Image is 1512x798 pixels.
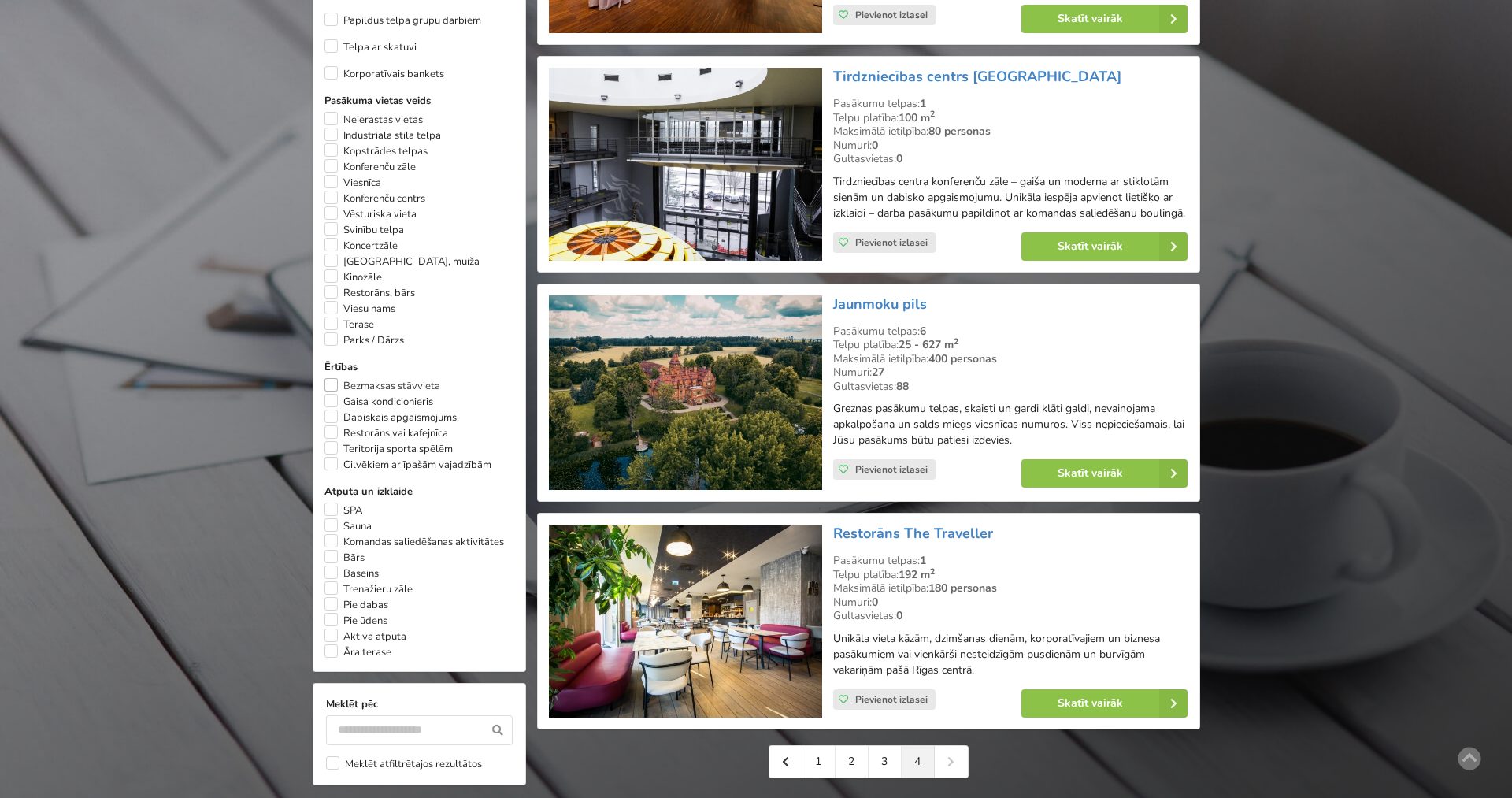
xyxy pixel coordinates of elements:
[833,111,1188,125] div: Telpu platība:
[833,581,1188,596] div: Maksimālā ietilpība:
[324,112,423,128] label: Neierastas vietas
[549,295,822,490] img: Pils, muiža | Tukuma novads | Jaunmoku pils
[324,550,365,566] label: Bārs
[855,236,928,249] span: Pievienot izlasei
[324,410,457,425] label: Dabiskais apgaismojums
[324,66,444,82] label: Korporatīvais bankets
[833,139,1188,153] div: Numuri:
[833,380,1188,394] div: Gultasvietas:
[324,484,514,499] label: Atpūta un izklaide
[549,525,822,718] img: Restorāns, bārs | Rīga | Restorāns The Traveller
[833,609,1188,623] div: Gultasvietas:
[1021,232,1188,261] a: Skatīt vairāk
[802,746,836,778] a: 1
[833,124,1188,139] div: Maksimālā ietilpība:
[324,206,417,222] label: Vēsturiska vieta
[833,295,927,314] a: Jaunmoku pils
[899,567,935,582] strong: 192 m
[324,93,514,109] label: Pasākuma vietas veids
[324,285,415,301] label: Restorāns, bārs
[833,97,1188,111] div: Pasākumu telpas:
[324,394,433,410] label: Gaisa kondicionieris
[855,693,928,706] span: Pievienot izlasei
[833,352,1188,366] div: Maksimālā ietilpība:
[324,378,440,394] label: Bezmaksas stāvvieta
[324,13,481,28] label: Papildus telpa grupu darbiem
[869,746,902,778] a: 3
[324,566,379,581] label: Baseins
[1021,5,1188,33] a: Skatīt vairāk
[899,337,958,352] strong: 25 - 627 m
[324,159,416,175] label: Konferenču zāle
[855,463,928,476] span: Pievienot izlasei
[954,336,958,347] sup: 2
[872,138,878,153] strong: 0
[920,324,926,339] strong: 6
[324,128,441,143] label: Industriālā stila telpa
[899,110,935,125] strong: 100 m
[324,222,404,238] label: Svinību telpa
[928,124,991,139] strong: 80 personas
[324,143,428,159] label: Kopstrādes telpas
[896,379,909,394] strong: 88
[928,581,997,596] strong: 180 personas
[833,568,1188,582] div: Telpu platība:
[1021,689,1188,718] a: Skatīt vairāk
[549,68,822,261] img: Konferenču zāle | Rīga | Tirdzniecības centrs Bolero Shopping
[324,644,391,660] label: Āra terase
[833,174,1188,221] p: Tirdzniecības centra konferenču zāle – gaiša un moderna ar stiklotām sienām un dabisko apgaismoju...
[324,359,514,375] label: Ērtības
[1021,459,1188,488] a: Skatīt vairāk
[872,595,878,610] strong: 0
[833,596,1188,610] div: Numuri:
[324,597,388,613] label: Pie dabas
[324,503,362,518] label: SPA
[324,425,448,441] label: Restorāns vai kafejnīca
[324,518,372,534] label: Sauna
[324,581,413,597] label: Trenažieru zāle
[324,238,398,254] label: Koncertzāle
[833,325,1188,339] div: Pasākumu telpas:
[324,457,491,473] label: Cilvēkiem ar īpašām vajadzībām
[920,553,926,568] strong: 1
[324,534,504,550] label: Komandas saliedēšanas aktivitātes
[836,746,869,778] a: 2
[896,608,902,623] strong: 0
[833,631,1188,678] p: Unikāla vieta kāzām, dzimšanas dienām, korporatīvajiem un biznesa pasākumiem vai vienkārši nestei...
[930,108,935,120] sup: 2
[920,96,926,111] strong: 1
[833,67,1121,86] a: Tirdzniecības centrs [GEOGRAPHIC_DATA]
[326,756,482,772] label: Meklēt atfiltrētajos rezultātos
[324,629,406,644] label: Aktīvā atpūta
[324,301,395,317] label: Viesu nams
[324,269,382,285] label: Kinozāle
[928,351,997,366] strong: 400 personas
[833,401,1188,448] p: Greznas pasākumu telpas, skaisti un gardi klāti galdi, nevainojama apkalpošana un salds miegs vie...
[324,613,387,629] label: Pie ūdens
[833,524,993,543] a: Restorāns The Traveller
[324,39,417,55] label: Telpa ar skatuvi
[833,366,1188,380] div: Numuri:
[930,566,935,577] sup: 2
[324,441,453,457] label: Teritorija sporta spēlēm
[324,175,381,191] label: Viesnīca
[855,9,928,21] span: Pievienot izlasei
[324,332,404,348] label: Parks / Dārzs
[324,191,425,206] label: Konferenču centrs
[833,554,1188,568] div: Pasākumu telpas:
[833,338,1188,352] div: Telpu platība:
[872,365,884,380] strong: 27
[326,696,513,712] label: Meklēt pēc
[902,746,935,778] a: 4
[833,152,1188,166] div: Gultasvietas:
[324,317,374,332] label: Terase
[324,254,480,269] label: [GEOGRAPHIC_DATA], muiža
[896,151,902,166] strong: 0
